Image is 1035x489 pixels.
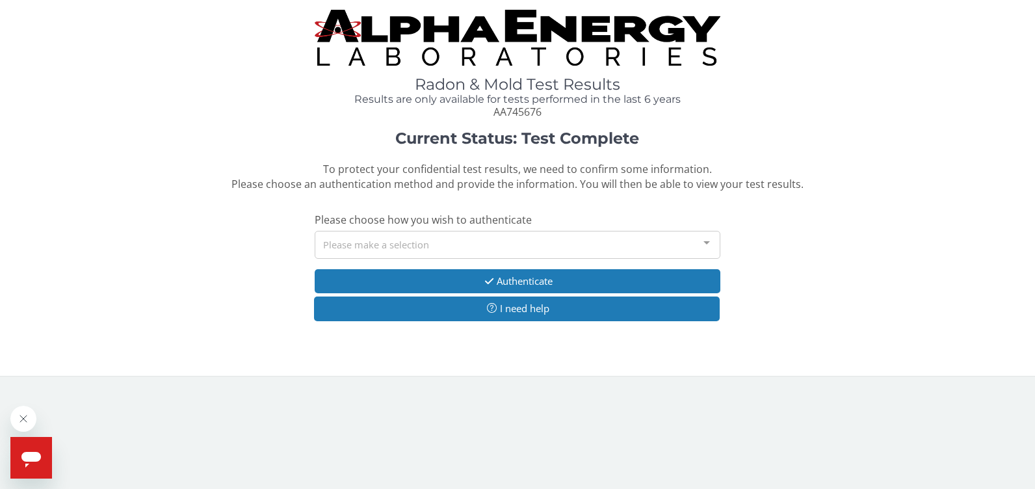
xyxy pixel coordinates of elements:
span: Please make a selection [323,237,429,252]
h1: Radon & Mold Test Results [315,76,721,93]
span: Please choose how you wish to authenticate [315,213,532,227]
iframe: Close message [10,406,36,432]
iframe: Button to launch messaging window [10,437,52,479]
img: TightCrop.jpg [315,10,721,66]
button: Authenticate [315,269,721,293]
span: To protect your confidential test results, we need to confirm some information. Please choose an ... [231,162,804,191]
span: AA745676 [493,105,542,119]
strong: Current Status: Test Complete [395,129,639,148]
button: I need help [314,297,720,321]
span: Help [8,9,29,20]
h4: Results are only available for tests performed in the last 6 years [315,94,721,105]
